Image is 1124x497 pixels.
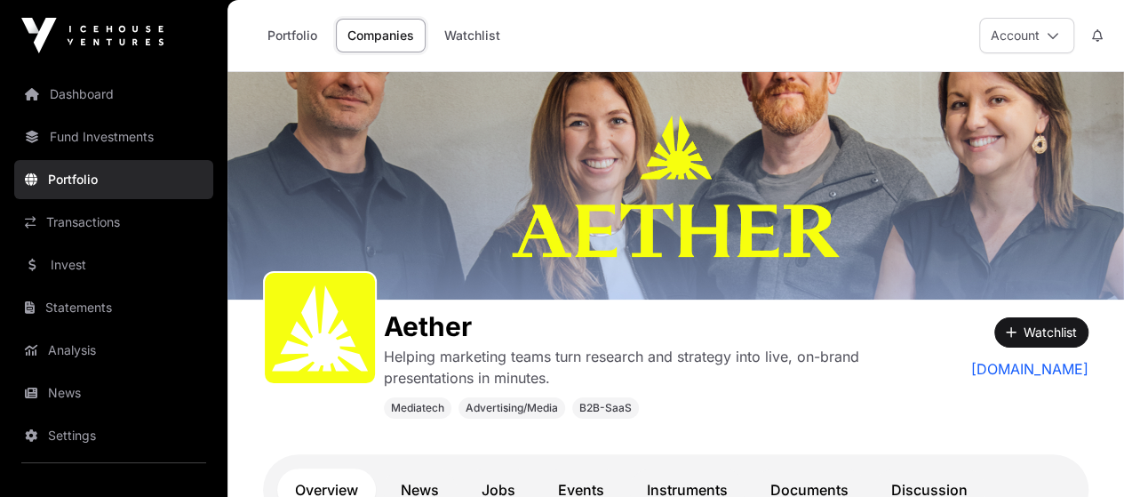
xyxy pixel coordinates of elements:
h1: Aether [384,310,882,342]
a: [DOMAIN_NAME] [971,358,1088,380]
a: Portfolio [256,19,329,52]
span: Advertising/Media [466,401,558,415]
a: Watchlist [433,19,512,52]
p: Helping marketing teams turn research and strategy into live, on-brand presentations in minutes. [384,346,882,389]
img: Aether [227,72,1124,300]
button: Watchlist [994,317,1088,348]
span: B2B-SaaS [579,401,632,415]
a: Invest [14,245,213,285]
span: Mediatech [391,401,444,415]
a: News [14,373,213,413]
img: Icehouse Ventures Logo [21,18,163,53]
a: Transactions [14,203,213,242]
a: Settings [14,416,213,455]
a: Fund Investments [14,117,213,156]
button: Account [979,18,1074,53]
a: Portfolio [14,160,213,199]
a: Dashboard [14,75,213,114]
img: Aether-Icon.svg [272,280,368,376]
a: Statements [14,288,213,327]
iframe: Chat Widget [1035,412,1124,497]
a: Analysis [14,331,213,370]
a: Companies [336,19,426,52]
